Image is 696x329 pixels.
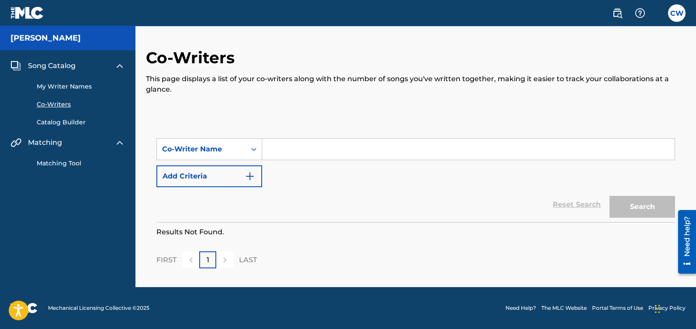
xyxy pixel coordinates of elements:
span: Mechanical Licensing Collective © 2025 [48,304,149,312]
img: expand [114,61,125,71]
p: LAST [239,255,257,265]
a: Portal Terms of Use [592,304,643,312]
iframe: Chat Widget [652,287,696,329]
a: The MLC Website [541,304,587,312]
a: Co-Writers [37,100,125,109]
a: Need Help? [506,304,536,312]
button: Add Criteria [156,165,262,187]
img: search [612,8,623,18]
div: User Menu [668,4,686,22]
p: This page displays a list of your co-writers along with the number of songs you've written togeth... [146,74,686,95]
div: Notifications [654,9,663,17]
img: 9d2ae6d4665cec9f34b9.svg [245,171,255,182]
p: 1 [207,255,209,265]
h2: Co-Writers [146,48,239,68]
div: Drag [655,296,660,322]
img: logo [10,303,38,313]
span: Song Catalog [28,61,76,71]
a: Privacy Policy [648,304,686,312]
span: Matching [28,137,62,148]
a: Song CatalogSong Catalog [10,61,76,71]
a: Matching Tool [37,159,125,168]
a: Catalog Builder [37,118,125,127]
p: FIRST [156,255,177,265]
a: My Writer Names [37,82,125,91]
img: expand [114,137,125,148]
iframe: Resource Center [672,207,696,277]
span: Results Not Found. [156,228,224,236]
img: help [635,8,645,18]
img: Song Catalog [10,61,21,71]
div: Co-Writer Name [162,144,241,154]
form: Search Form [156,138,675,222]
div: Help [631,4,649,22]
img: MLC Logo [10,7,44,19]
h5: Candy West [10,33,81,43]
img: Matching [10,137,21,148]
a: Public Search [609,4,626,22]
